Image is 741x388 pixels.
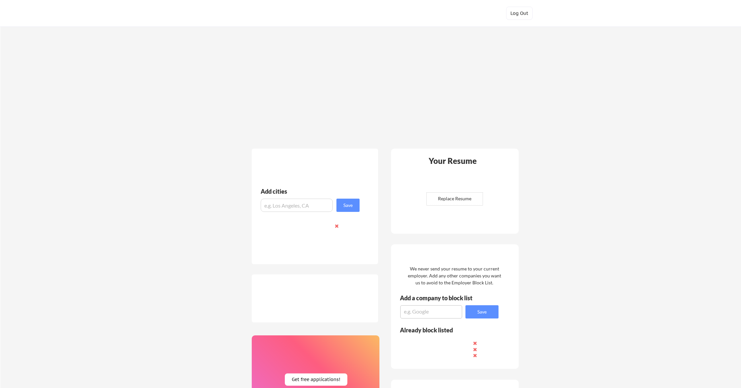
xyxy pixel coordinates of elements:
[400,295,483,301] div: Add a company to block list
[261,188,361,194] div: Add cities
[261,199,333,212] input: e.g. Los Angeles, CA
[336,199,360,212] button: Save
[465,305,499,318] button: Save
[400,327,490,333] div: Already block listed
[420,157,485,165] div: Your Resume
[506,7,533,20] button: Log Out
[407,265,501,286] div: We never send your resume to your current employer. Add any other companies you want us to avoid ...
[285,373,347,386] button: Get free applications!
